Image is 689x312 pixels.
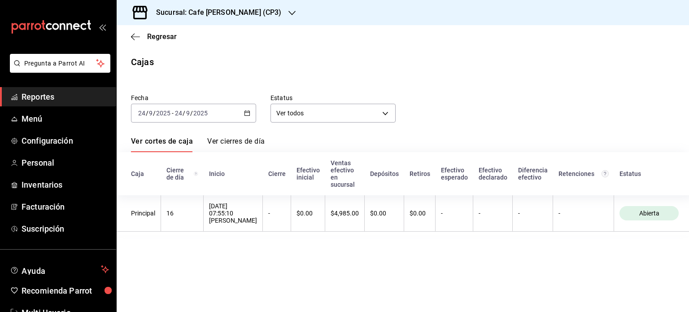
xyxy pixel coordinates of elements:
[370,210,398,217] div: $0.00
[209,170,257,177] div: Inicio
[174,110,183,117] input: --
[297,167,320,181] div: Efectivo inicial
[193,110,208,117] input: ----
[183,110,185,117] span: /
[558,210,608,217] div: -
[410,210,430,217] div: $0.00
[479,210,507,217] div: -
[22,157,109,169] span: Personal
[131,210,155,217] div: Principal
[602,170,609,177] svg: Total de retenciones de propinas registradas
[209,202,257,224] div: [DATE] 07:55:10 [PERSON_NAME]
[131,137,193,152] a: Ver cortes de caja
[268,210,285,217] div: -
[22,113,109,125] span: Menú
[99,23,106,31] button: open_drawer_menu
[410,170,430,177] div: Retiros
[370,170,399,177] div: Depósitos
[156,110,171,117] input: ----
[22,201,109,213] span: Facturación
[186,110,190,117] input: --
[24,59,96,68] span: Pregunta a Parrot AI
[619,170,679,177] div: Estatus
[131,55,154,69] div: Cajas
[297,210,319,217] div: $0.00
[166,167,198,181] div: Cierre de día
[22,264,97,275] span: Ayuda
[479,167,507,181] div: Efectivo declarado
[131,32,177,41] button: Regresar
[207,137,265,152] a: Ver cierres de día
[190,110,193,117] span: /
[166,210,198,217] div: 16
[149,7,281,18] h3: Sucursal: Cafe [PERSON_NAME] (CP3)
[270,104,396,123] div: Ver todos
[148,110,153,117] input: --
[558,170,609,177] div: Retenciones
[172,110,174,117] span: -
[131,95,256,101] label: Fecha
[441,210,467,217] div: -
[147,32,177,41] span: Regresar
[636,210,663,217] span: Abierta
[22,91,109,103] span: Reportes
[22,179,109,191] span: Inventarios
[131,137,265,152] div: navigation tabs
[518,167,548,181] div: Diferencia efectivo
[22,135,109,147] span: Configuración
[518,210,547,217] div: -
[268,170,286,177] div: Cierre
[270,95,396,101] label: Estatus
[22,285,109,297] span: Recomienda Parrot
[194,170,198,177] svg: El número de cierre de día es consecutivo y consolida todos los cortes de caja previos en un únic...
[138,110,146,117] input: --
[131,170,156,177] div: Caja
[6,65,110,75] a: Pregunta a Parrot AI
[331,210,359,217] div: $4,985.00
[153,110,156,117] span: /
[441,167,468,181] div: Efectivo esperado
[146,110,148,117] span: /
[10,54,110,73] button: Pregunta a Parrot AI
[331,159,359,188] div: Ventas efectivo en sucursal
[22,223,109,235] span: Suscripción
